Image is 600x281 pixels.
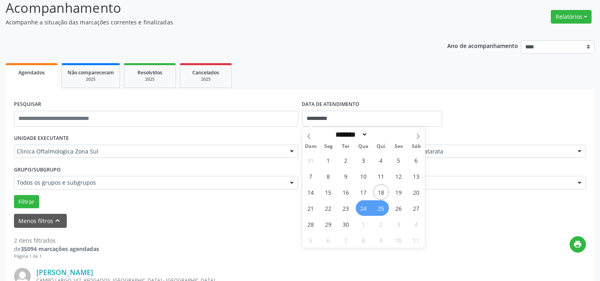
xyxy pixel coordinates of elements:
[17,147,282,155] span: Clinica Oftalmologica Zona Sul
[21,245,99,253] strong: 35094 marcações agendadas
[372,144,390,149] span: Qui
[373,200,389,216] span: Setembro 25, 2025
[14,214,67,228] button: Menos filtroskeyboard_arrow_up
[337,144,355,149] span: Ter
[373,152,389,168] span: Setembro 4, 2025
[14,245,99,253] div: de
[574,240,582,249] i: print
[303,168,319,184] span: Setembro 7, 2025
[338,216,354,232] span: Setembro 30, 2025
[391,232,407,248] span: Outubro 10, 2025
[333,130,368,139] select: Month
[373,168,389,184] span: Setembro 11, 2025
[338,200,354,216] span: Setembro 23, 2025
[338,232,354,248] span: Outubro 7, 2025
[186,76,226,82] div: 2025
[14,163,61,176] label: Grupo/Subgrupo
[303,152,319,168] span: Agosto 31, 2025
[321,168,336,184] span: Setembro 8, 2025
[356,168,371,184] span: Setembro 10, 2025
[570,236,586,253] button: print
[391,168,407,184] span: Setembro 12, 2025
[303,200,319,216] span: Setembro 21, 2025
[14,253,99,260] div: Página 1 de 1
[551,10,592,24] button: Relatórios
[409,200,424,216] span: Setembro 27, 2025
[321,152,336,168] span: Setembro 1, 2025
[14,195,39,209] button: Filtrar
[356,232,371,248] span: Outubro 8, 2025
[303,216,319,232] span: Setembro 28, 2025
[338,152,354,168] span: Setembro 2, 2025
[320,144,337,149] span: Seg
[303,184,319,200] span: Setembro 14, 2025
[355,144,373,149] span: Qua
[407,144,425,149] span: Sáb
[321,184,336,200] span: Setembro 15, 2025
[390,144,407,149] span: Sex
[18,69,45,76] span: Agendados
[6,18,418,26] p: Acompanhe a situação das marcações correntes e finalizadas
[409,216,424,232] span: Outubro 4, 2025
[356,216,371,232] span: Outubro 1, 2025
[391,216,407,232] span: Outubro 3, 2025
[54,216,62,225] i: keyboard_arrow_up
[338,184,354,200] span: Setembro 16, 2025
[17,179,282,187] span: Todos os grupos e subgrupos
[302,144,320,149] span: Dom
[14,98,41,111] label: PESQUISAR
[447,40,518,50] p: Ano de acompanhamento
[391,184,407,200] span: Setembro 19, 2025
[356,184,371,200] span: Setembro 17, 2025
[193,69,219,76] span: Cancelados
[373,232,389,248] span: Outubro 9, 2025
[356,200,371,216] span: Setembro 24, 2025
[321,232,336,248] span: Outubro 6, 2025
[391,152,407,168] span: Setembro 5, 2025
[36,268,93,277] a: [PERSON_NAME]
[68,69,114,76] span: Não compareceram
[130,76,170,82] div: 2025
[321,200,336,216] span: Setembro 22, 2025
[68,76,114,82] div: 2025
[368,130,394,139] input: Year
[409,232,424,248] span: Outubro 11, 2025
[409,184,424,200] span: Setembro 20, 2025
[338,168,354,184] span: Setembro 9, 2025
[305,147,570,155] span: [PERSON_NAME] | Oftalmologia Pediatra e Catarata
[373,216,389,232] span: Outubro 2, 2025
[356,152,371,168] span: Setembro 3, 2025
[138,69,162,76] span: Resolvidos
[409,152,424,168] span: Setembro 6, 2025
[14,132,69,145] label: UNIDADE EXECUTANTE
[321,216,336,232] span: Setembro 29, 2025
[409,168,424,184] span: Setembro 13, 2025
[302,98,360,111] label: DATA DE ATENDIMENTO
[373,184,389,200] span: Setembro 18, 2025
[303,232,319,248] span: Outubro 5, 2025
[14,236,99,245] div: 2 itens filtrados
[391,200,407,216] span: Setembro 26, 2025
